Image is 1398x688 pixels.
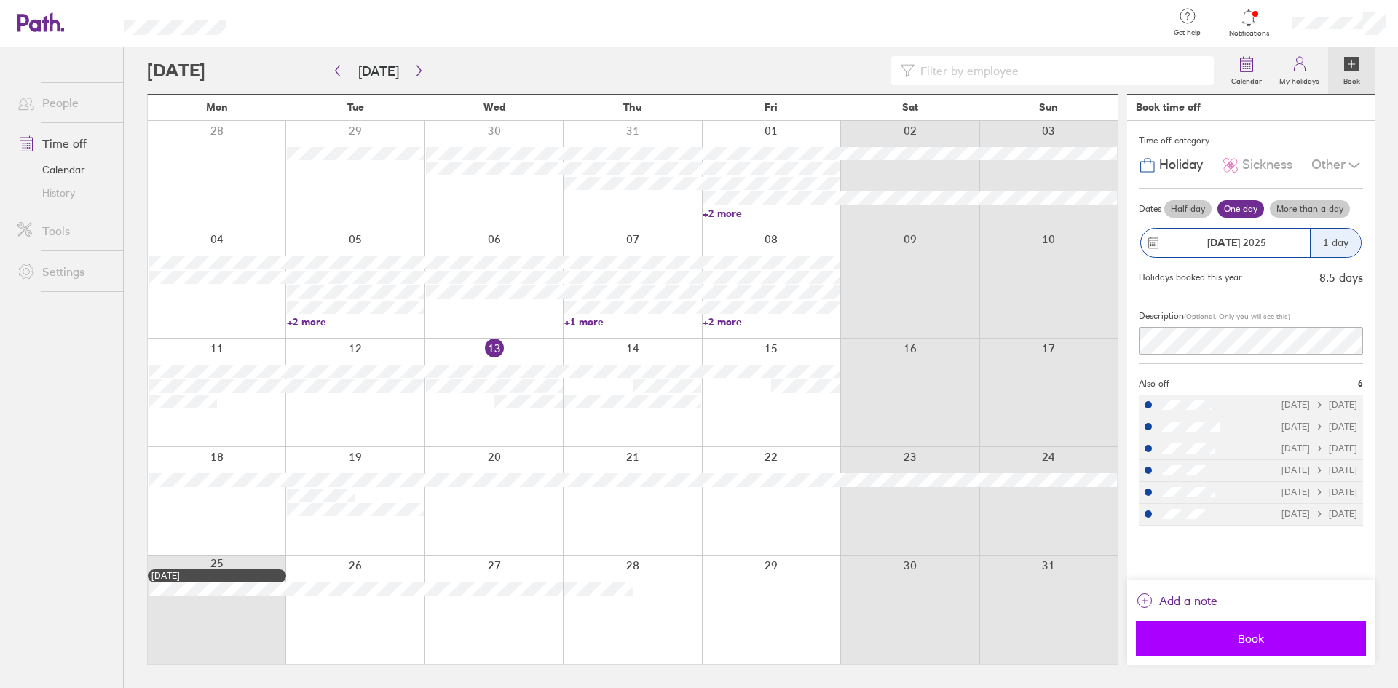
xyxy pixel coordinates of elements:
label: Book [1335,73,1369,86]
button: Book [1136,621,1366,656]
div: [DATE] [DATE] [1281,422,1357,432]
span: Thu [623,101,641,113]
span: Description [1139,310,1184,321]
button: Add a note [1136,589,1217,612]
a: Book [1328,47,1375,94]
span: (Optional. Only you will see this) [1184,312,1290,321]
span: Add a note [1159,589,1217,612]
div: Holidays booked this year [1139,272,1242,282]
div: 1 day [1310,229,1361,257]
strong: [DATE] [1207,236,1240,249]
div: [DATE] [DATE] [1281,509,1357,519]
div: [DATE] [151,571,283,581]
span: Tue [347,101,364,113]
a: History [6,181,123,205]
input: Filter by employee [915,57,1205,84]
a: Time off [6,129,123,158]
label: More than a day [1270,200,1350,218]
span: Notifications [1225,29,1273,38]
span: Dates [1139,204,1161,214]
a: Calendar [1223,47,1271,94]
div: [DATE] [DATE] [1281,400,1357,410]
label: My holidays [1271,73,1328,86]
label: Calendar [1223,73,1271,86]
span: Fri [765,101,778,113]
span: Sun [1039,101,1058,113]
a: +2 more [287,315,424,328]
label: Half day [1164,200,1212,218]
span: Sat [902,101,918,113]
span: 6 [1358,379,1363,389]
button: [DATE] 20251 day [1139,221,1363,265]
label: One day [1217,200,1264,218]
a: People [6,88,123,117]
a: My holidays [1271,47,1328,94]
a: Notifications [1225,7,1273,38]
span: Sickness [1242,157,1292,173]
div: Time off category [1139,130,1363,151]
a: +2 more [703,315,840,328]
span: Holiday [1159,157,1203,173]
a: Settings [6,257,123,286]
span: 2025 [1207,237,1266,248]
span: Mon [206,101,228,113]
div: [DATE] [DATE] [1281,465,1357,475]
a: +2 more [703,207,840,220]
div: [DATE] [DATE] [1281,443,1357,454]
span: Get help [1164,28,1211,37]
div: 8.5 days [1319,271,1363,284]
button: [DATE] [347,59,411,83]
div: Other [1311,151,1363,179]
a: Tools [6,216,123,245]
span: Wed [483,101,505,113]
div: Book time off [1136,101,1201,113]
span: Also off [1139,379,1169,389]
div: [DATE] [DATE] [1281,487,1357,497]
a: Calendar [6,158,123,181]
span: Book [1146,632,1356,645]
a: +1 more [564,315,701,328]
